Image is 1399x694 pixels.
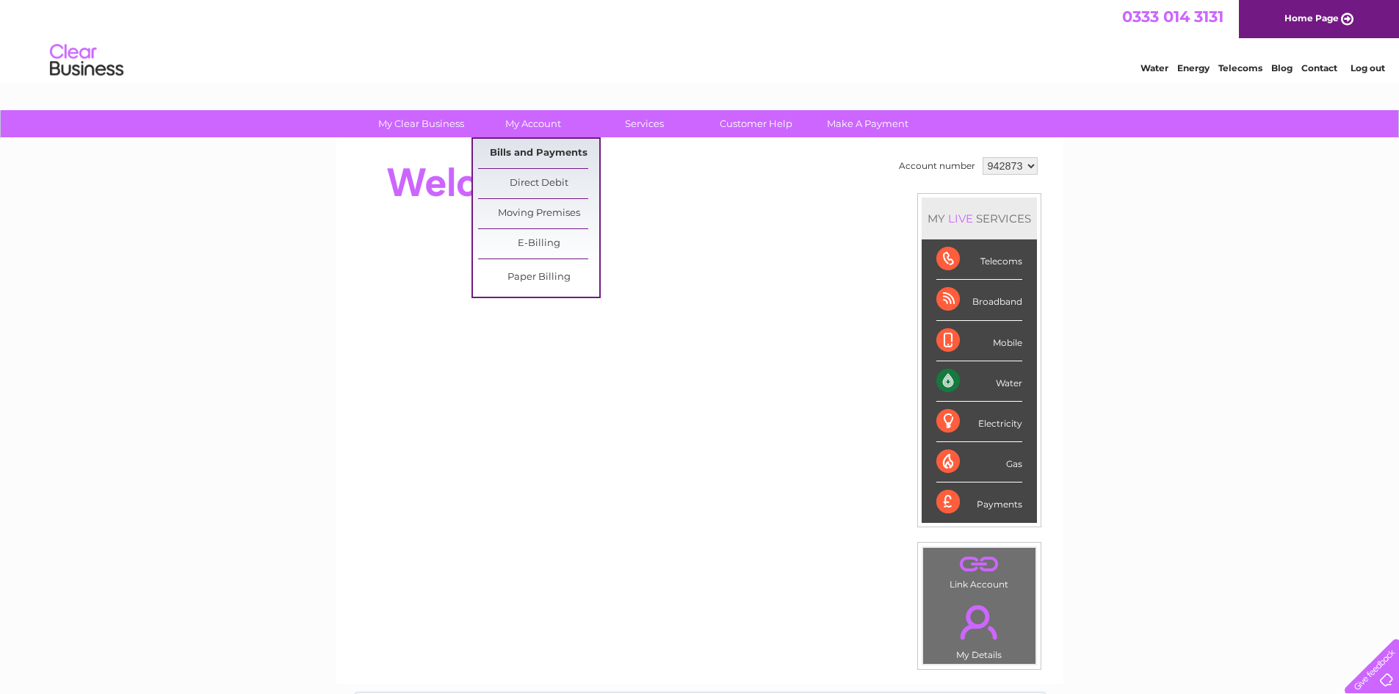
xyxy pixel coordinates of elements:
td: Account number [895,153,979,178]
div: Clear Business is a trading name of Verastar Limited (registered in [GEOGRAPHIC_DATA] No. 3667643... [353,8,1047,71]
a: E-Billing [478,229,599,259]
div: LIVE [945,212,976,225]
a: Telecoms [1218,62,1262,73]
a: Direct Debit [478,169,599,198]
a: Make A Payment [807,110,928,137]
div: Broadband [936,280,1022,320]
img: logo.png [49,38,124,83]
div: Telecoms [936,239,1022,280]
a: Moving Premises [478,199,599,228]
div: MY SERVICES [922,198,1037,239]
a: Blog [1271,62,1293,73]
a: My Account [472,110,593,137]
a: My Clear Business [361,110,482,137]
a: Contact [1301,62,1337,73]
a: . [927,596,1032,648]
div: Water [936,361,1022,402]
a: Services [584,110,705,137]
a: Log out [1351,62,1385,73]
a: Energy [1177,62,1210,73]
div: Electricity [936,402,1022,442]
div: Gas [936,442,1022,482]
a: Customer Help [695,110,817,137]
div: Payments [936,482,1022,522]
a: Paper Billing [478,263,599,292]
a: 0333 014 3131 [1122,7,1223,26]
a: Bills and Payments [478,139,599,168]
td: My Details [922,593,1036,665]
td: Link Account [922,547,1036,593]
a: . [927,552,1032,577]
div: Mobile [936,321,1022,361]
a: Water [1140,62,1168,73]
